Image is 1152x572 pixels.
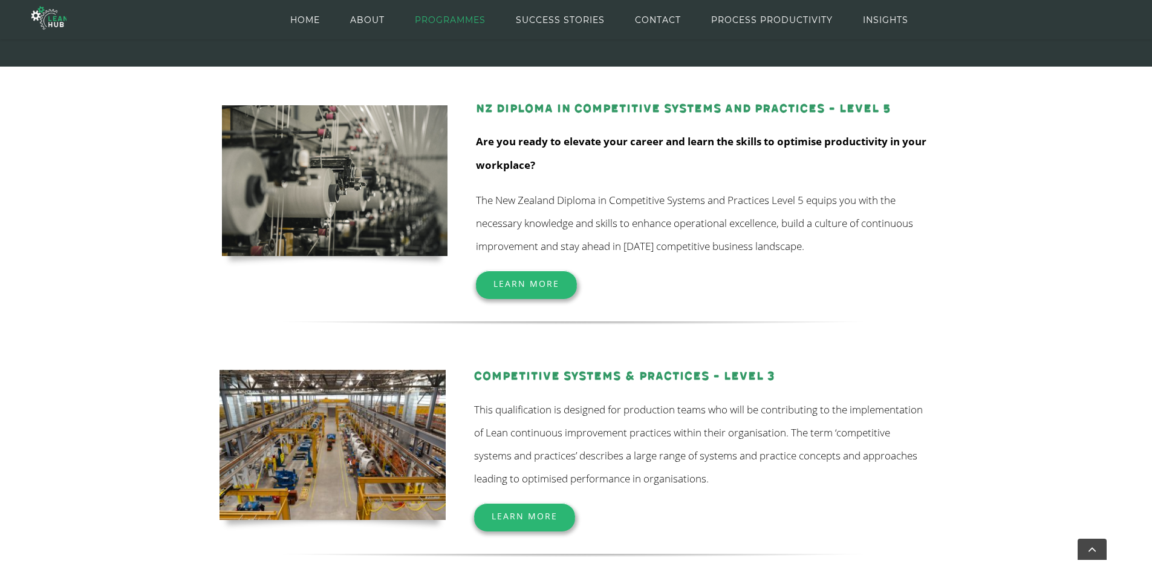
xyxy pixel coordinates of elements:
a: Competitive Systems & Practices – Level 3 [474,369,775,383]
a: Learn More [474,503,575,529]
span: Learn More [492,510,558,522]
img: The Lean Hub | Optimising productivity with Lean Logo [31,1,67,35]
a: Learn More [476,271,577,297]
img: kevin-limbri-mBXQCNKbq7E-unsplash [222,105,447,256]
span: The New Zealand Diploma in Competitive Systems and Practices Level 5 equips you with the necessar... [476,193,913,254]
strong: Are you ready to elevate your career and learn the skills to optimise productivity in your workpl... [476,134,926,171]
span: Learn More [493,278,559,289]
img: science-in-hd-pAzSrQF3XUQ-unsplash [220,370,446,520]
span: This qualification is designed for production teams who will be contributing to the implementatio... [474,403,923,486]
a: NZ Diploma in Competitive Systems and Practices – Level 5 [476,102,891,116]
